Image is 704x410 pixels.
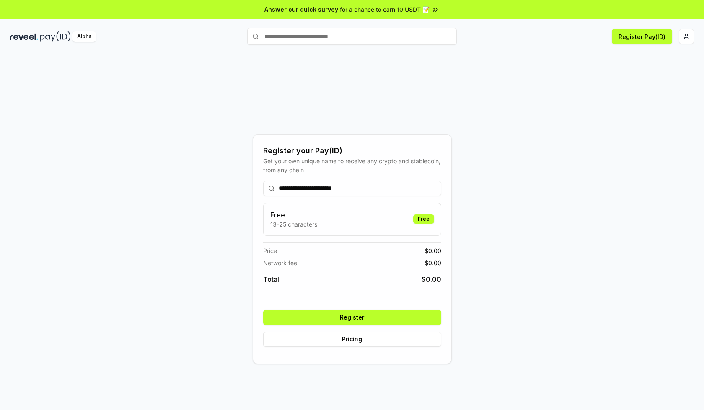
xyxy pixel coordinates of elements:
div: Register your Pay(ID) [263,145,441,157]
div: Free [413,214,434,224]
div: Get your own unique name to receive any crypto and stablecoin, from any chain [263,157,441,174]
img: pay_id [40,31,71,42]
span: Total [263,274,279,284]
span: $ 0.00 [422,274,441,284]
span: $ 0.00 [424,246,441,255]
button: Register Pay(ID) [612,29,672,44]
button: Pricing [263,332,441,347]
span: Network fee [263,258,297,267]
span: Answer our quick survey [264,5,338,14]
span: $ 0.00 [424,258,441,267]
span: for a chance to earn 10 USDT 📝 [340,5,430,14]
h3: Free [270,210,317,220]
span: Price [263,246,277,255]
img: reveel_dark [10,31,38,42]
div: Alpha [72,31,96,42]
p: 13-25 characters [270,220,317,229]
button: Register [263,310,441,325]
